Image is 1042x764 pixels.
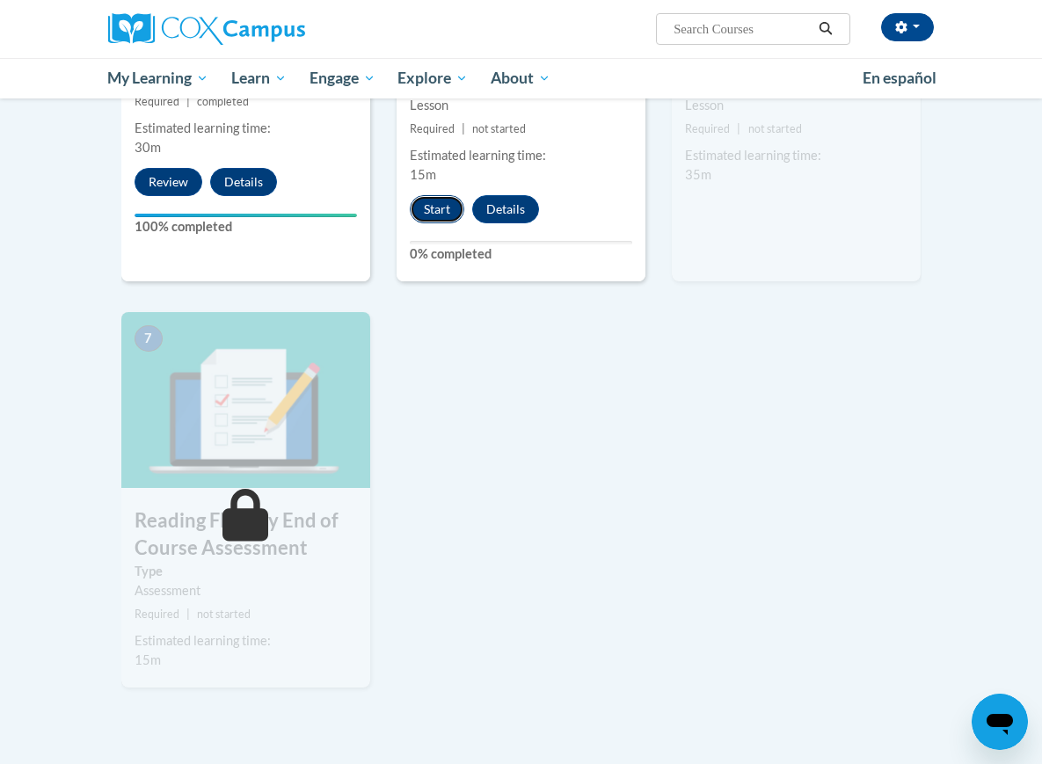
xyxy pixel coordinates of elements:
a: Learn [220,58,298,98]
span: Learn [231,68,287,89]
span: En español [863,69,936,87]
span: | [186,608,190,621]
span: not started [748,122,802,135]
label: 0% completed [410,244,632,264]
h3: Reading Fluency End of Course Assessment [121,507,370,562]
span: not started [197,608,251,621]
div: Assessment [135,581,357,600]
span: About [491,68,550,89]
label: Type [135,562,357,581]
a: Engage [298,58,387,98]
div: Estimated learning time: [685,146,907,165]
a: Cox Campus [108,13,366,45]
span: 15m [135,652,161,667]
div: Your progress [135,214,357,217]
a: My Learning [97,58,221,98]
iframe: Button to launch messaging window [972,694,1028,750]
a: About [479,58,562,98]
span: Explore [397,68,468,89]
span: My Learning [107,68,208,89]
div: Estimated learning time: [135,119,357,138]
div: Estimated learning time: [135,631,357,651]
span: | [186,95,190,108]
button: Account Settings [881,13,934,41]
div: Main menu [95,58,948,98]
span: Required [685,122,730,135]
span: Required [135,95,179,108]
span: 7 [135,325,163,352]
button: Review [135,168,202,196]
span: | [737,122,740,135]
span: Required [410,122,455,135]
span: Engage [310,68,375,89]
img: Course Image [121,312,370,488]
div: Lesson [685,96,907,115]
div: Estimated learning time: [410,146,632,165]
button: Details [472,195,539,223]
a: Explore [386,58,479,98]
button: Start [410,195,464,223]
a: En español [851,60,948,97]
label: 100% completed [135,217,357,236]
button: Search [812,18,839,40]
span: 15m [410,167,436,182]
span: | [462,122,465,135]
div: Lesson [410,96,632,115]
span: 30m [135,140,161,155]
span: not started [472,122,526,135]
button: Details [210,168,277,196]
input: Search Courses [672,18,812,40]
span: 35m [685,167,711,182]
span: Required [135,608,179,621]
img: Cox Campus [108,13,305,45]
span: completed [197,95,249,108]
